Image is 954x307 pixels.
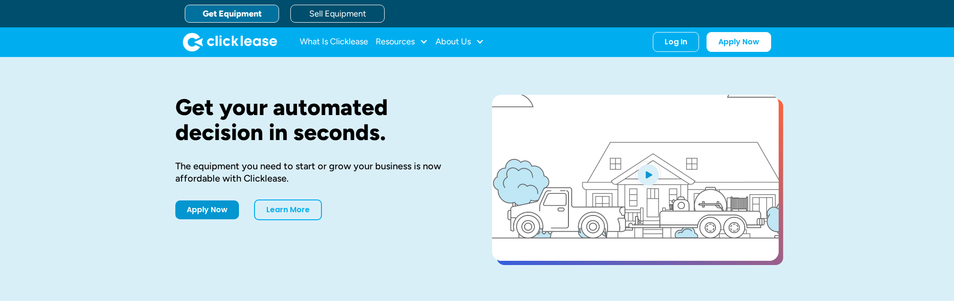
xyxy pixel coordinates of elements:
a: What Is Clicklease [300,33,368,51]
h1: Get your automated decision in seconds. [175,95,462,145]
div: The equipment you need to start or grow your business is now affordable with Clicklease. [175,160,462,184]
a: home [183,33,277,51]
a: Get Equipment [185,5,279,23]
div: About Us [436,33,484,51]
div: Log In [665,37,687,47]
a: open lightbox [492,95,779,261]
a: Apply Now [175,200,239,219]
img: Clicklease logo [183,33,277,51]
a: Learn More [254,199,322,220]
a: Apply Now [707,32,771,52]
a: Sell Equipment [290,5,385,23]
div: Resources [376,33,428,51]
img: Blue play button logo on a light blue circular background [635,161,661,188]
